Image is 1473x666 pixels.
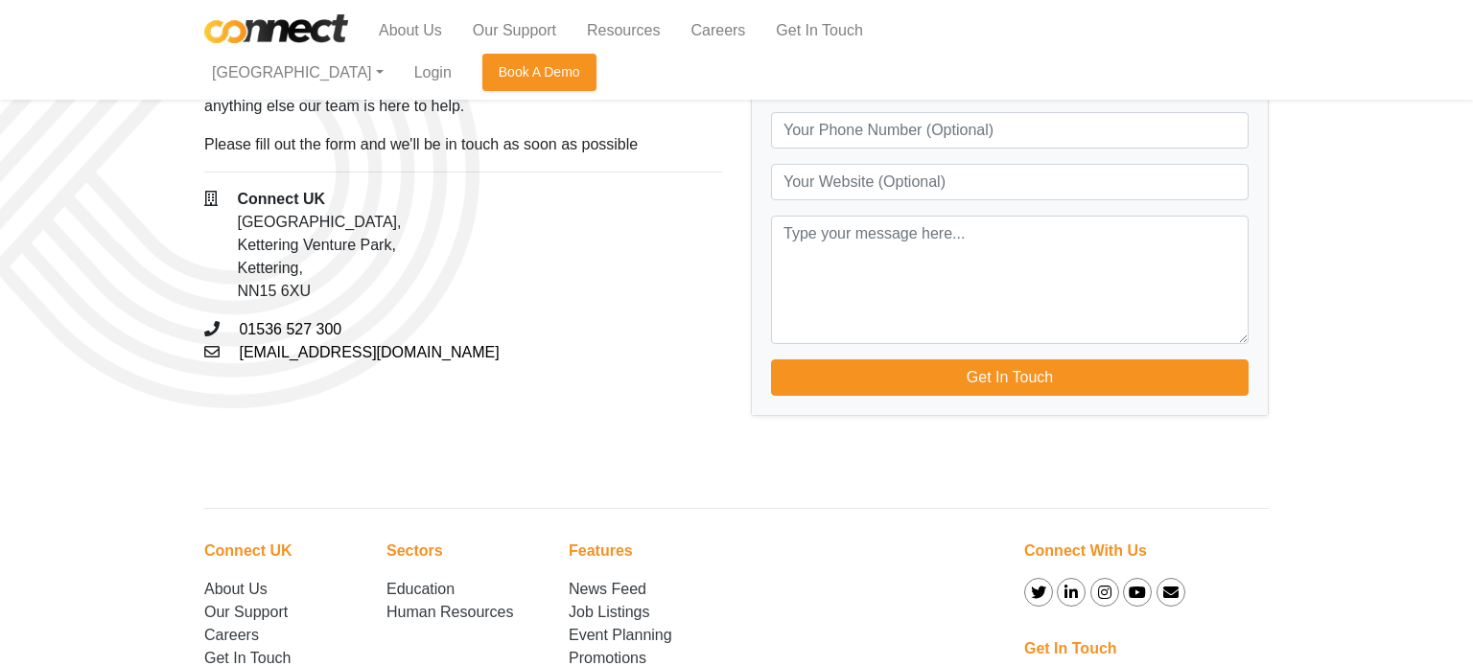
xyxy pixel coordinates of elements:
[1024,640,1117,656] strong: Get In Touch
[386,542,443,559] strong: Sectors
[363,11,457,50] a: About Us
[771,164,1249,200] input: Your Website (Optional)
[239,344,499,360] a: [EMAIL_ADDRESS][DOMAIN_NAME]
[1024,542,1147,559] strong: Connect With Us
[204,627,259,643] a: Careers
[771,112,1249,149] input: Your Phone Number (Optional)
[204,133,722,156] p: Please fill out the form and we'll be in touch as soon as possible
[457,11,572,50] a: Our Support
[569,650,646,666] a: Promotions
[569,581,646,597] a: News Feed
[399,54,467,92] a: Login
[204,581,268,597] a: About Us
[760,11,877,50] a: Get In Touch
[386,604,514,620] a: Human Resources
[237,188,401,303] p: [GEOGRAPHIC_DATA], Kettering Venture Park, Kettering, NN15 6XU
[386,581,455,597] a: Education
[771,359,1249,396] button: Get In Touch
[675,11,760,50] a: Careers
[572,11,675,50] a: Resources
[569,604,650,620] a: Job Listings
[482,54,596,91] a: Book A Demo
[204,604,288,620] a: Our Support
[204,54,399,92] a: [GEOGRAPHIC_DATA]
[569,542,633,559] strong: Features
[569,627,672,643] a: Event Planning
[239,321,341,337] a: 01536 527 300
[204,650,291,666] a: Get In Touch
[204,542,292,559] a: Connect UK
[237,191,325,207] b: Connect UK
